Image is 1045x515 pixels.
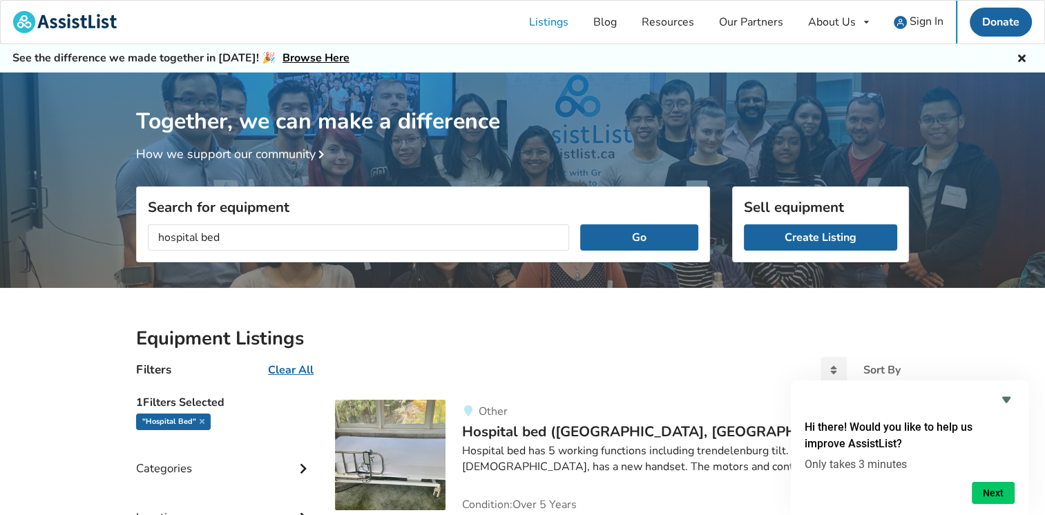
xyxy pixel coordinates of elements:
h2: Equipment Listings [136,327,909,351]
div: About Us [808,17,856,28]
a: user icon Sign In [881,1,956,43]
h1: Together, we can make a difference [136,72,909,135]
button: Go [580,224,698,251]
img: assistlist-logo [13,11,117,33]
a: Blog [581,1,629,43]
h3: Sell equipment [744,198,897,216]
span: Other [478,404,507,419]
a: Browse Here [282,50,349,66]
button: Hide survey [998,391,1015,408]
span: Condition: Over 5 Years [462,499,577,510]
img: user icon [894,16,907,29]
a: Listings [517,1,581,43]
span: Hospital bed ([GEOGRAPHIC_DATA], [GEOGRAPHIC_DATA]) [462,422,865,441]
div: Sort By [863,365,901,376]
a: Donate [970,8,1032,37]
input: I am looking for... [148,224,569,251]
a: Resources [629,1,707,43]
div: "hospital bed" [136,414,211,430]
h3: Search for equipment [148,198,698,216]
h5: See the difference we made together in [DATE]! 🎉 [12,51,349,66]
div: Hospital bed has 5 working functions including trendelenburg tilt. [DEMOGRAPHIC_DATA], has a new ... [462,443,909,475]
div: Categories [136,434,313,483]
button: Next question [972,482,1015,504]
h2: Hi there! Would you like to help us improve AssistList? [805,419,1015,452]
u: Clear All [268,362,314,378]
a: Our Partners [707,1,796,43]
div: Hi there! Would you like to help us improve AssistList? [805,391,1015,504]
h4: Filters [136,362,171,378]
p: Only takes 3 minutes [805,458,1015,471]
h5: 1 Filters Selected [136,389,313,414]
a: Create Listing [744,224,897,251]
img: bedroom equipment-hospital bed (victoria, bc) [335,400,445,510]
span: Sign In [910,14,943,29]
a: How we support our community [136,146,329,162]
